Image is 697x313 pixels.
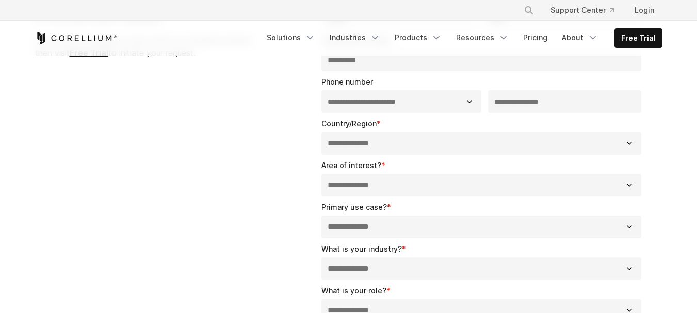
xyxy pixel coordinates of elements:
span: Country/Region [321,119,377,128]
a: Support Center [542,1,622,20]
a: Pricing [517,28,554,47]
div: Navigation Menu [261,28,662,48]
span: What is your industry? [321,244,402,253]
a: Free Trial [615,29,662,47]
a: Industries [323,28,386,47]
span: Phone number [321,77,373,86]
a: Products [388,28,448,47]
button: Search [520,1,538,20]
span: Area of interest? [321,161,381,170]
a: About [556,28,604,47]
span: Primary use case? [321,203,387,211]
a: Login [626,1,662,20]
a: Resources [450,28,515,47]
span: What is your role? [321,286,386,295]
a: Solutions [261,28,321,47]
a: Corellium Home [35,32,117,44]
div: Navigation Menu [511,1,662,20]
